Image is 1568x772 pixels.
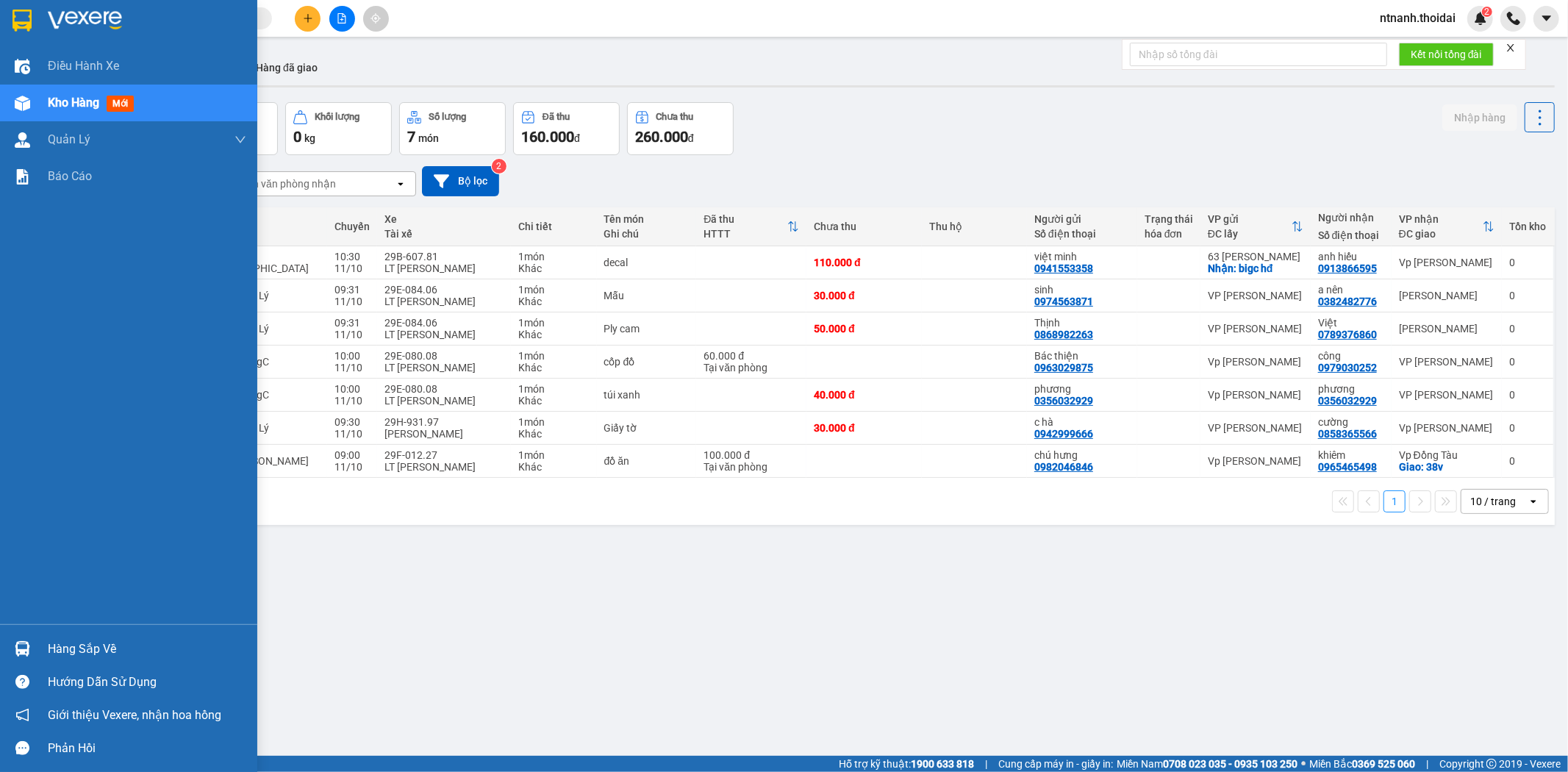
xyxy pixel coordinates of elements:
[635,128,688,146] span: 260.000
[1399,449,1494,461] div: Vp Đồng Tàu
[1486,759,1497,769] span: copyright
[15,169,30,185] img: solution-icon
[518,395,590,407] div: Khác
[384,228,504,240] div: Tài xế
[15,132,30,148] img: warehouse-icon
[334,362,370,374] div: 11/10
[1318,251,1384,262] div: anh hiếu
[1509,290,1546,301] div: 0
[334,221,370,232] div: Chuyến
[1034,317,1130,329] div: Thịnh
[384,461,504,473] div: LT [PERSON_NAME]
[1208,389,1303,401] div: Vp [PERSON_NAME]
[604,290,690,301] div: Mẫu
[334,461,370,473] div: 11/10
[1399,323,1494,335] div: [PERSON_NAME]
[337,13,347,24] span: file-add
[814,389,914,401] div: 40.000 đ
[15,675,29,689] span: question-circle
[1034,228,1130,240] div: Số điện thoại
[998,756,1113,772] span: Cung cấp máy in - giấy in:
[422,166,499,196] button: Bộ lọc
[1034,416,1130,428] div: c hà
[604,257,690,268] div: decal
[48,96,99,110] span: Kho hàng
[1352,758,1415,770] strong: 0369 525 060
[1484,7,1489,17] span: 2
[518,284,590,296] div: 1 món
[210,455,309,467] span: Phủ [PERSON_NAME]
[1368,9,1467,27] span: ntnanh.thoidai
[513,102,620,155] button: Đã thu160.000đ
[1509,356,1546,368] div: 0
[1034,262,1093,274] div: 0941553358
[704,362,799,374] div: Tại văn phòng
[334,317,370,329] div: 09:31
[1034,449,1130,461] div: chú hưng
[1208,290,1303,301] div: VP [PERSON_NAME]
[1383,490,1406,512] button: 1
[407,128,415,146] span: 7
[1034,350,1130,362] div: Bác thiện
[210,251,309,274] span: Hà Đông - [GEOGRAPHIC_DATA]
[1482,7,1492,17] sup: 2
[1145,228,1193,240] div: hóa đơn
[334,350,370,362] div: 10:00
[15,59,30,74] img: warehouse-icon
[1130,43,1387,66] input: Nhập số tổng đài
[1318,262,1377,274] div: 0913866595
[929,221,1020,232] div: Thu hộ
[1528,496,1539,507] svg: open
[384,317,504,329] div: 29E-084.06
[418,132,439,144] span: món
[48,737,246,760] div: Phản hồi
[814,323,914,335] div: 50.000 đ
[696,207,806,246] th: Toggle SortBy
[1509,389,1546,401] div: 0
[1034,251,1130,262] div: việt minh
[814,221,914,232] div: Chưa thu
[370,13,381,24] span: aim
[1426,756,1428,772] span: |
[15,741,29,755] span: message
[518,461,590,473] div: Khác
[604,228,690,240] div: Ghi chú
[1208,262,1303,274] div: Nhận: bigc hđ
[1117,756,1297,772] span: Miền Nam
[518,317,590,329] div: 1 món
[334,383,370,395] div: 10:00
[1399,461,1494,473] div: Giao: 38v
[1208,455,1303,467] div: Vp [PERSON_NAME]
[704,449,799,461] div: 100.000 đ
[334,296,370,307] div: 11/10
[1318,428,1377,440] div: 0858365566
[604,213,690,225] div: Tên món
[1318,212,1384,224] div: Người nhận
[334,251,370,262] div: 10:30
[48,167,92,185] span: Báo cáo
[1399,389,1494,401] div: VP [PERSON_NAME]
[329,6,355,32] button: file-add
[521,128,574,146] span: 160.000
[1318,284,1384,296] div: a nên
[1399,257,1494,268] div: Vp [PERSON_NAME]
[107,96,134,112] span: mới
[1318,449,1384,461] div: khiêm
[1470,494,1516,509] div: 10 / trang
[48,706,221,724] span: Giới thiệu Vexere, nhận hoa hồng
[604,389,690,401] div: túi xanh
[518,329,590,340] div: Khác
[1034,296,1093,307] div: 0974563871
[814,290,914,301] div: 30.000 đ
[1318,296,1377,307] div: 0382482776
[334,428,370,440] div: 11/10
[704,213,787,225] div: Đã thu
[1208,228,1292,240] div: ĐC lấy
[985,756,987,772] span: |
[48,671,246,693] div: Hướng dẫn sử dụng
[48,638,246,660] div: Hàng sắp về
[839,756,974,772] span: Hỗ trợ kỹ thuật:
[384,350,504,362] div: 29E-080.08
[1318,229,1384,241] div: Số điện thoại
[518,362,590,374] div: Khác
